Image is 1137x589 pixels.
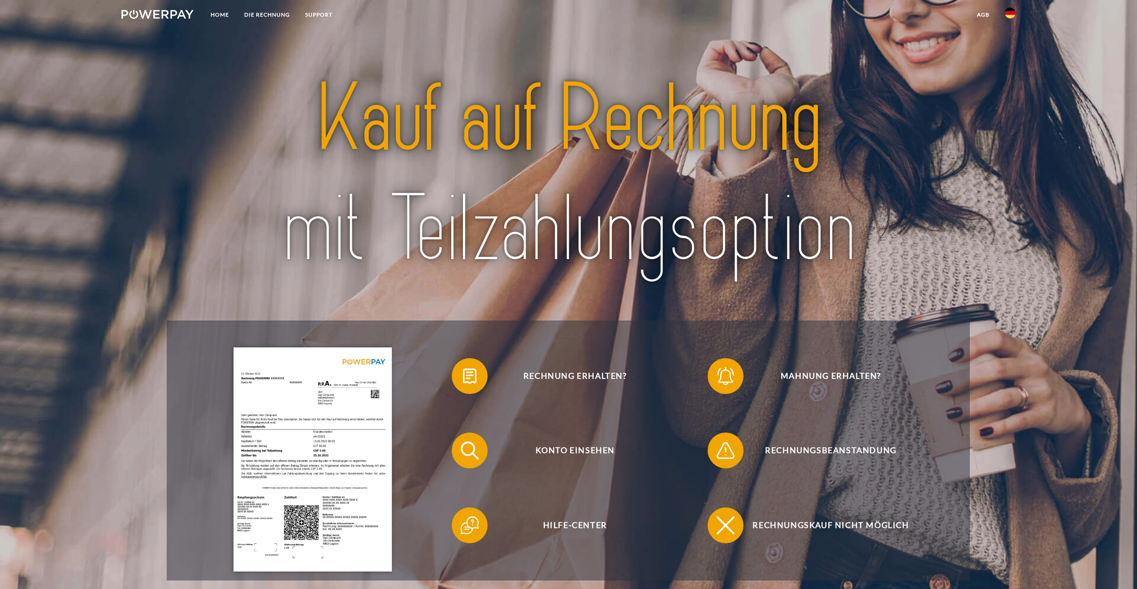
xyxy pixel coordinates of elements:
button: Rechnung erhalten? [452,358,685,394]
span: Konto einsehen [465,433,685,468]
a: agb [969,7,997,23]
a: DIE RECHNUNG [237,7,298,23]
img: title-powerpay_de.svg [213,59,923,290]
button: Hilfe-Center [452,507,685,543]
a: Home [203,7,237,23]
img: single_invoice_powerpay_de.jpg [233,347,392,572]
span: Hilfe-Center [465,507,685,543]
span: Rechnung erhalten? [465,358,685,394]
span: Rechnungskauf nicht möglich [721,507,941,543]
span: Rechnungsbeanstandung [721,433,941,468]
img: logo-powerpay-white.svg [121,10,194,19]
img: qb_help.svg [458,514,481,537]
span: Mahnung erhalten? [721,358,941,394]
img: de [1005,8,1016,18]
button: Rechnungsbeanstandung [708,433,941,468]
img: qb_warning.svg [714,439,737,462]
button: Konto einsehen [452,433,685,468]
a: SUPPORT [298,7,340,23]
img: qb_search.svg [458,439,481,462]
button: Mahnung erhalten? [708,358,941,394]
button: Rechnungskauf nicht möglich [708,507,941,543]
img: qb_bell.svg [714,365,737,387]
img: qb_close.svg [714,514,737,537]
img: qb_bill.svg [458,365,481,387]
